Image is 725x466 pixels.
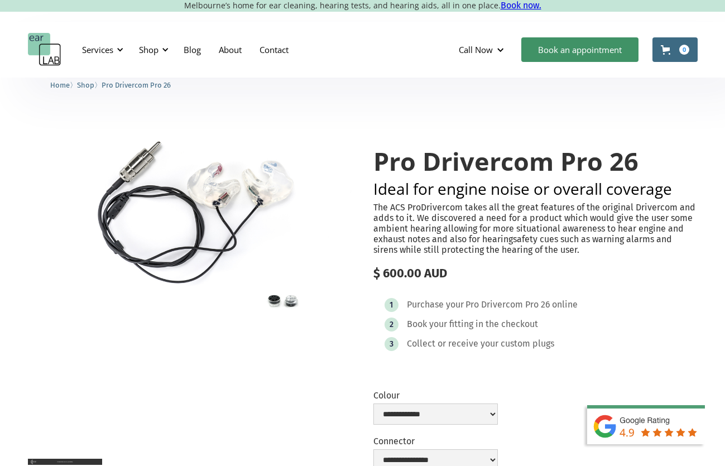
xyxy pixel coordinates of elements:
[75,33,127,66] div: Services
[50,79,70,90] a: Home
[390,320,393,329] div: 2
[373,266,698,281] div: $ 600.00 AUD
[210,33,251,66] a: About
[390,340,393,348] div: 3
[50,81,70,89] span: Home
[28,125,352,340] a: open lightbox
[679,45,689,55] div: 0
[102,81,171,89] span: Pro Drivercom Pro 26
[407,338,554,349] div: Collect or receive your custom plugs
[373,202,698,256] p: The ACS ProDrivercom takes all the great features of the original Drivercom and adds to it. We di...
[28,33,61,66] a: home
[82,44,113,55] div: Services
[373,390,498,401] label: Colour
[552,299,578,310] div: online
[102,79,171,90] a: Pro Drivercom Pro 26
[251,33,297,66] a: Contact
[373,181,698,196] h2: Ideal for engine noise or overall coverage
[77,79,102,91] li: 〉
[373,436,498,446] label: Connector
[77,79,94,90] a: Shop
[407,299,464,310] div: Purchase your
[390,301,393,309] div: 1
[459,44,493,55] div: Call Now
[175,33,210,66] a: Blog
[652,37,698,62] a: Open cart
[139,44,159,55] div: Shop
[521,37,638,62] a: Book an appointment
[450,33,516,66] div: Call Now
[132,33,172,66] div: Shop
[373,147,698,175] h1: Pro Drivercom Pro 26
[28,125,352,340] img: Pro Drivercom Pro 26
[50,79,77,91] li: 〉
[465,299,550,310] div: Pro Drivercom Pro 26
[407,319,538,330] div: Book your fitting in the checkout
[77,81,94,89] span: Shop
